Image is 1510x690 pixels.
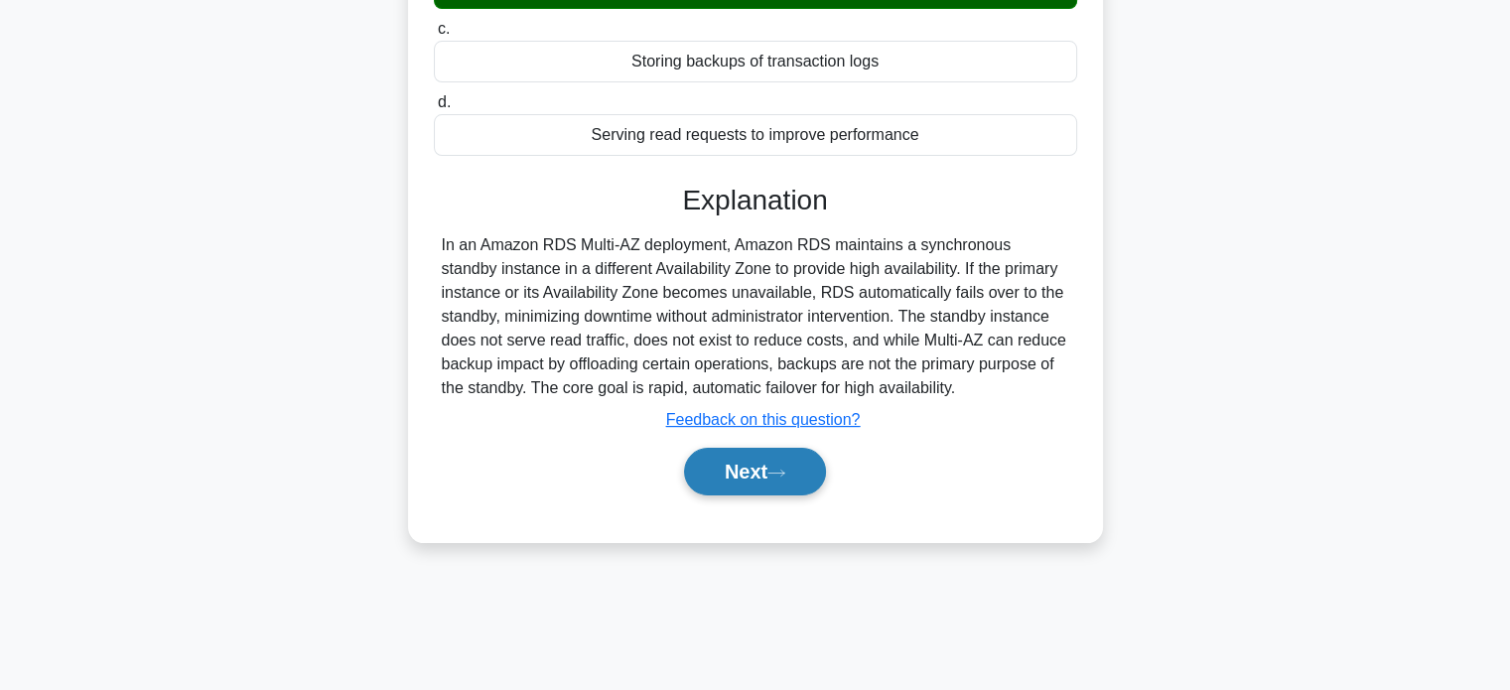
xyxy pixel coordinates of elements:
[446,184,1065,217] h3: Explanation
[434,41,1077,82] div: Storing backups of transaction logs
[434,114,1077,156] div: Serving read requests to improve performance
[442,233,1069,400] div: In an Amazon RDS Multi-AZ deployment, Amazon RDS maintains a synchronous standby instance in a di...
[666,411,861,428] a: Feedback on this question?
[684,448,826,495] button: Next
[438,93,451,110] span: d.
[438,20,450,37] span: c.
